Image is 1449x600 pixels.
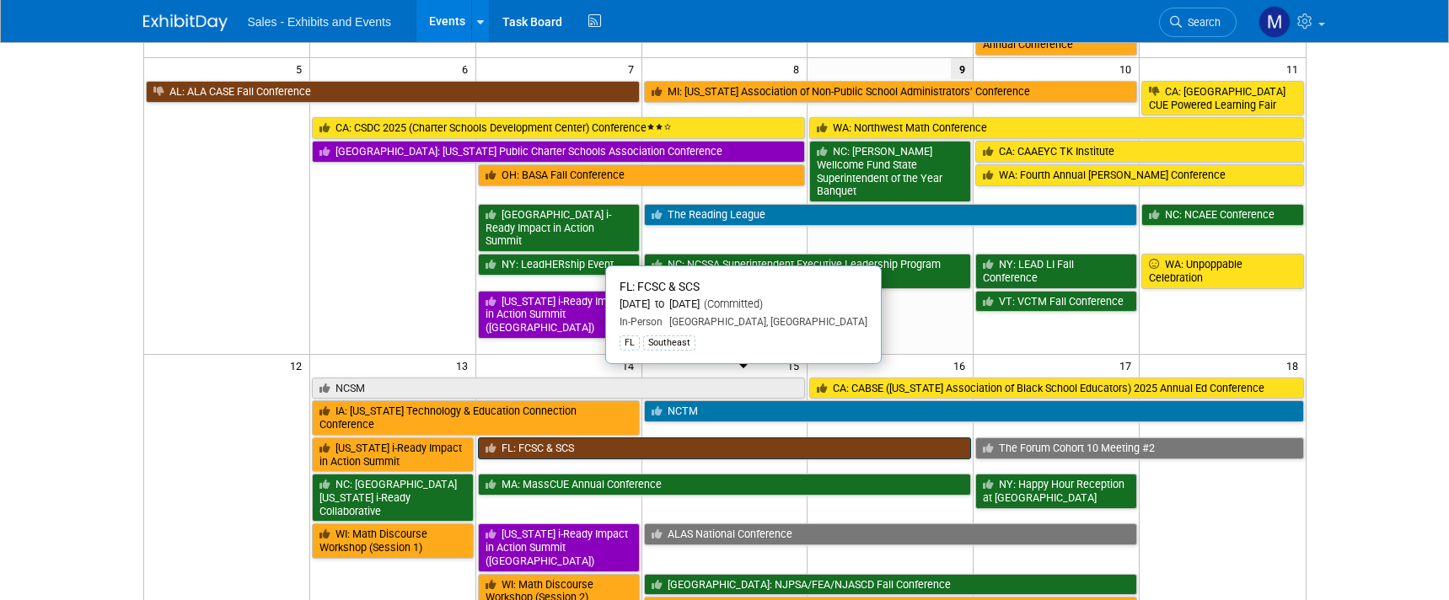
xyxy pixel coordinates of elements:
span: 16 [952,355,973,376]
a: The Reading League [644,204,1138,226]
a: CA: CABSE ([US_STATE] Association of Black School Educators) 2025 Annual Ed Conference [809,378,1303,399]
span: Search [1182,16,1221,29]
a: WA: Unpoppable Celebration [1141,254,1303,288]
img: Maribel Ariano [1258,6,1291,38]
a: NY: LEAD LI Fall Conference [975,254,1137,288]
span: 7 [626,58,641,79]
a: [GEOGRAPHIC_DATA] i-Ready Impact in Action Summit [478,204,640,252]
a: IA: [US_STATE] Technology & Education Connection Conference [312,400,640,435]
a: MA: MassCUE Annual Conference [478,474,972,496]
a: MI: [US_STATE] Association of Non-Public School Administrators’ Conference [644,81,1138,103]
a: NC: NCSSA Superintendent Executive Leadership Program Cohort XIII [644,254,972,288]
div: [DATE] to [DATE] [620,297,867,312]
div: Southeast [643,335,695,351]
span: 8 [792,58,807,79]
span: FL: FCSC & SCS [620,280,700,293]
a: VT: VCTM Fall Conference [975,291,1137,313]
a: [GEOGRAPHIC_DATA]: [US_STATE] Public Charter Schools Association Conference [312,141,806,163]
a: WA: Fourth Annual [PERSON_NAME] Conference [975,164,1303,186]
a: [GEOGRAPHIC_DATA]: NJPSA/FEA/NJASCD Fall Conference [644,574,1138,596]
div: FL [620,335,640,351]
span: 10 [1118,58,1139,79]
span: In-Person [620,316,663,328]
a: WA: Northwest Math Conference [809,117,1303,139]
a: Search [1159,8,1237,37]
a: NC: NCAEE Conference [1141,204,1303,226]
a: CA: CAAEYC TK Institute [975,141,1303,163]
span: 5 [294,58,309,79]
a: FL: FCSC & SCS [478,437,972,459]
span: 17 [1118,355,1139,376]
a: [US_STATE] i-Ready Impact in Action Summit [312,437,474,472]
span: 6 [460,58,475,79]
a: CA: CSDC 2025 (Charter Schools Development Center) Conference [312,117,806,139]
a: [US_STATE] i-Ready Impact in Action Summit ([GEOGRAPHIC_DATA]) [478,523,640,571]
img: ExhibitDay [143,14,228,31]
a: [US_STATE] i-Ready Impact in Action Summit ([GEOGRAPHIC_DATA]) [478,291,640,339]
a: NY: Happy Hour Reception at [GEOGRAPHIC_DATA] [975,474,1137,508]
span: 9 [951,58,973,79]
a: WI: Math Discourse Workshop (Session 1) [312,523,474,558]
span: [GEOGRAPHIC_DATA], [GEOGRAPHIC_DATA] [663,316,867,328]
a: NCSM [312,378,806,399]
span: Sales - Exhibits and Events [248,15,391,29]
a: NY: LeadHERship Event [478,254,640,276]
a: OH: BASA Fall Conference [478,164,806,186]
a: The Forum Cohort 10 Meeting #2 [975,437,1303,459]
a: AL: ALA CASE Fall Conference [146,81,640,103]
a: ALAS National Conference [644,523,1138,545]
span: 11 [1285,58,1306,79]
span: 13 [454,355,475,376]
span: 12 [288,355,309,376]
a: CA: [GEOGRAPHIC_DATA] CUE Powered Learning Fair [1141,81,1303,115]
a: NC: [GEOGRAPHIC_DATA][US_STATE] i-Ready Collaborative [312,474,474,522]
span: 18 [1285,355,1306,376]
span: (Committed) [700,297,763,310]
a: NC: [PERSON_NAME] Wellcome Fund State Superintendent of the Year Banquet [809,141,971,202]
a: NCTM [644,400,1304,422]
